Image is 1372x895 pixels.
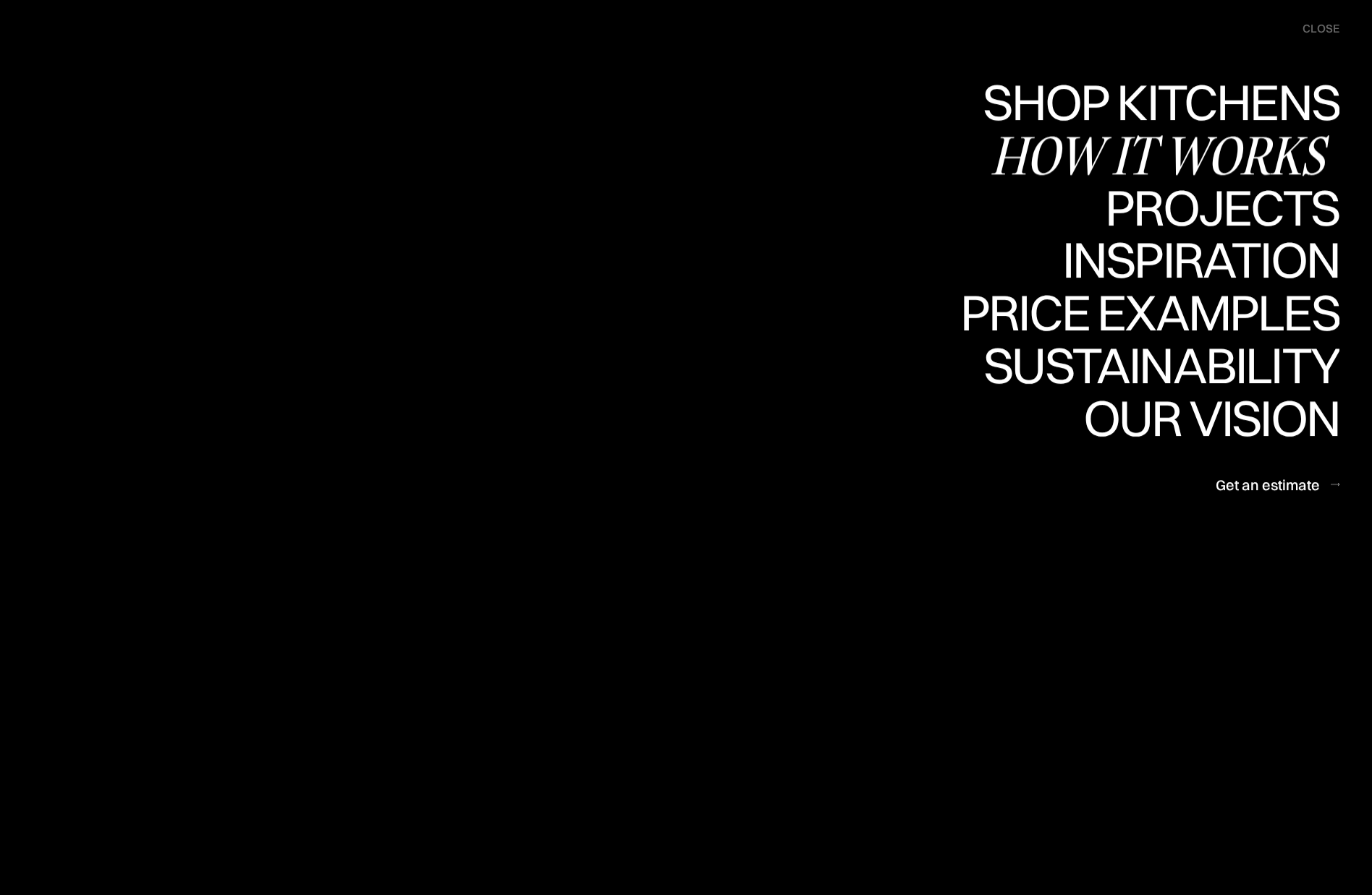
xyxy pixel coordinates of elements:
div: Sustainability [971,390,1339,441]
div: How it works [991,129,1339,180]
a: Our visionOur vision [1071,393,1339,445]
a: InspirationInspiration [1042,234,1339,287]
a: Price examplesPrice examples [960,287,1339,340]
div: Projects [1105,182,1339,233]
div: Get an estimate [1216,475,1320,494]
div: Our vision [1071,393,1339,443]
div: menu [1288,14,1339,43]
div: Shop Kitchens [975,77,1339,127]
a: SustainabilitySustainability [971,340,1339,393]
div: Shop Kitchens [975,127,1339,178]
div: Projects [1105,233,1339,283]
div: Sustainability [971,340,1339,390]
div: close [1303,21,1339,37]
div: Price examples [960,287,1339,338]
a: Get an estimate [1216,467,1339,502]
div: Price examples [960,338,1339,388]
div: Inspiration [1042,285,1339,335]
a: ProjectsProjects [1105,182,1339,235]
div: Inspiration [1042,234,1339,285]
a: How it worksHow it works [991,129,1339,182]
div: Our vision [1071,443,1339,494]
a: Shop KitchensShop Kitchens [975,77,1339,129]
